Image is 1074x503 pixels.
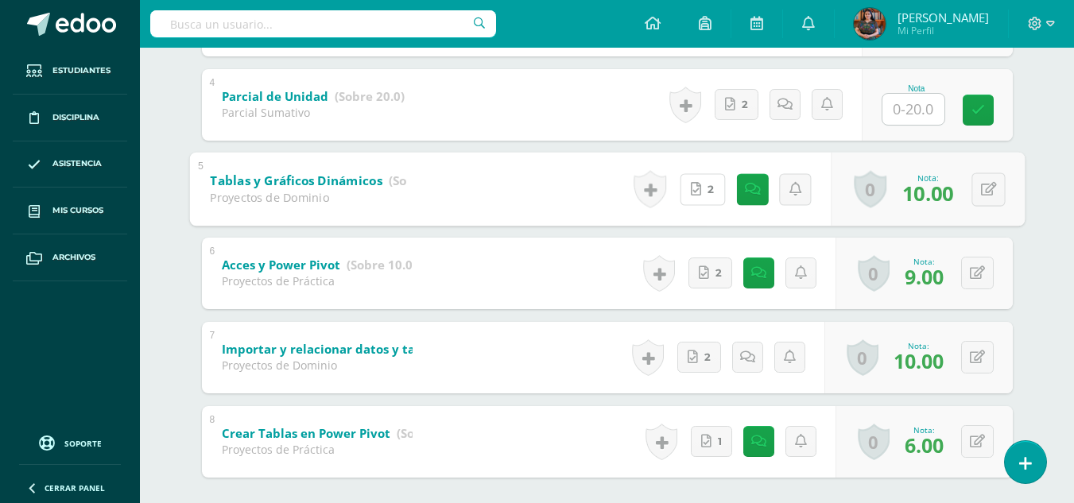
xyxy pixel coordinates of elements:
[715,258,722,288] span: 2
[210,168,460,193] a: Tablas y Gráficos Dinámicos (Sobre 10.0)
[894,340,944,351] div: Nota:
[335,88,405,104] strong: (Sobre 20.0)
[905,431,944,459] span: 6.00
[45,482,105,493] span: Cerrar panel
[222,253,417,278] a: Acces y Power Pivot (Sobre 10.0)
[742,90,748,119] span: 2
[13,141,127,188] a: Asistencia
[150,10,496,37] input: Busca un usuario...
[222,341,533,357] b: Importar y relacionar datos y tablas en Power Pivot
[708,174,714,204] span: 2
[222,421,467,447] a: Crear Tablas en Power Pivot (Sobre 10.0)
[898,24,989,37] span: Mi Perfil
[882,94,944,125] input: 0-20.0
[854,8,886,40] img: 9db772e8944e9cd6cbe26e11f8fa7e9a.png
[222,257,340,273] b: Acces y Power Pivot
[222,337,609,362] a: Importar y relacionar datos y tablas en Power Pivot
[858,255,890,292] a: 0
[13,48,127,95] a: Estudiantes
[902,172,954,183] div: Nota:
[13,188,127,234] a: Mis cursos
[688,257,732,288] a: 2
[704,342,711,372] span: 2
[13,234,127,281] a: Archivos
[222,273,413,288] div: Proyectos de Práctica
[222,442,413,457] div: Proyectos de Práctica
[858,424,890,460] a: 0
[52,64,111,77] span: Estudiantes
[894,347,944,374] span: 10.00
[847,339,878,376] a: 0
[52,251,95,264] span: Archivos
[64,438,102,449] span: Soporte
[222,358,413,373] div: Proyectos de Dominio
[902,179,954,207] span: 10.00
[222,88,328,104] b: Parcial de Unidad
[13,95,127,141] a: Disciplina
[210,172,382,188] b: Tablas y Gráficos Dinámicos
[718,427,722,456] span: 1
[677,342,721,373] a: 2
[397,425,467,441] strong: (Sobre 10.0)
[347,257,417,273] strong: (Sobre 10.0)
[680,173,725,205] a: 2
[52,204,103,217] span: Mis cursos
[715,89,758,120] a: 2
[19,431,121,453] a: Soporte
[222,425,390,441] b: Crear Tablas en Power Pivot
[898,10,989,25] span: [PERSON_NAME]
[905,263,944,290] span: 9.00
[882,84,952,93] div: Nota
[222,105,405,120] div: Parcial Sumativo
[222,84,405,110] a: Parcial de Unidad (Sobre 20.0)
[52,157,102,170] span: Asistencia
[691,426,732,457] a: 1
[854,170,886,207] a: 0
[388,172,460,188] strong: (Sobre 10.0)
[905,424,944,435] div: Nota:
[210,189,406,205] div: Proyectos de Dominio
[52,111,99,124] span: Disciplina
[905,256,944,267] div: Nota:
